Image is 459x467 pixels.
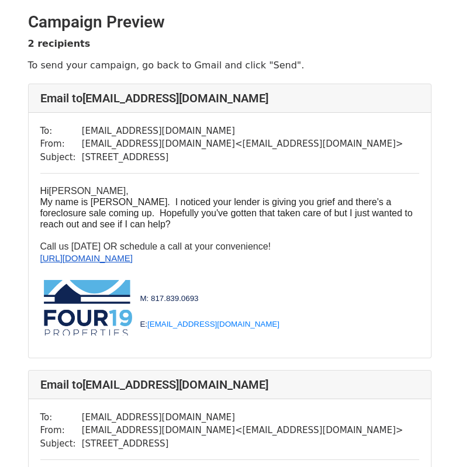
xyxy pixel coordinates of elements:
[82,437,403,451] td: [STREET_ADDRESS]
[40,437,82,451] td: Subject:
[40,124,82,138] td: To:
[40,186,49,196] span: Hi
[40,137,82,151] td: From:
[40,91,419,105] h4: Email to [EMAIL_ADDRESS][DOMAIN_NAME]
[82,137,403,151] td: [EMAIL_ADDRESS][DOMAIN_NAME] < [EMAIL_ADDRESS][DOMAIN_NAME] >
[28,12,432,32] h2: Campaign Preview
[82,151,403,164] td: [STREET_ADDRESS]
[40,241,271,251] font: Call us [DATE] OR schedule a call at your convenience!
[40,378,419,392] h4: Email to [EMAIL_ADDRESS][DOMAIN_NAME]
[140,294,198,303] span: M: 817.839.0693
[40,197,413,229] font: My name is [PERSON_NAME]. I noticed your lender is giving you grief and there's a foreclosure sal...
[40,151,82,164] td: Subject:
[28,59,432,71] p: To send your campaign, go back to Gmail and click "Send".
[82,124,403,138] td: [EMAIL_ADDRESS][DOMAIN_NAME]
[82,411,403,424] td: [EMAIL_ADDRESS][DOMAIN_NAME]
[401,411,459,467] iframe: Chat Widget
[40,186,129,196] font: [PERSON_NAME]
[40,411,82,424] td: To:
[82,424,403,437] td: [EMAIL_ADDRESS][DOMAIN_NAME] < [EMAIL_ADDRESS][DOMAIN_NAME] >
[140,320,279,328] span: E:
[40,253,133,263] a: [URL][DOMAIN_NAME]
[126,186,128,196] span: ,
[40,424,82,437] td: From:
[44,280,132,337] img: AD_4nXeJN78f3seazGx89u_WFgcuWzyVBpqUdaiffI-HjQczVlbMzYxeEvVyfRCejLRoEzxLmTAoKsSrkkg73Z6qBnwrzUUtw...
[28,38,91,49] strong: 2 recipients
[147,320,279,328] a: [EMAIL_ADDRESS][DOMAIN_NAME]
